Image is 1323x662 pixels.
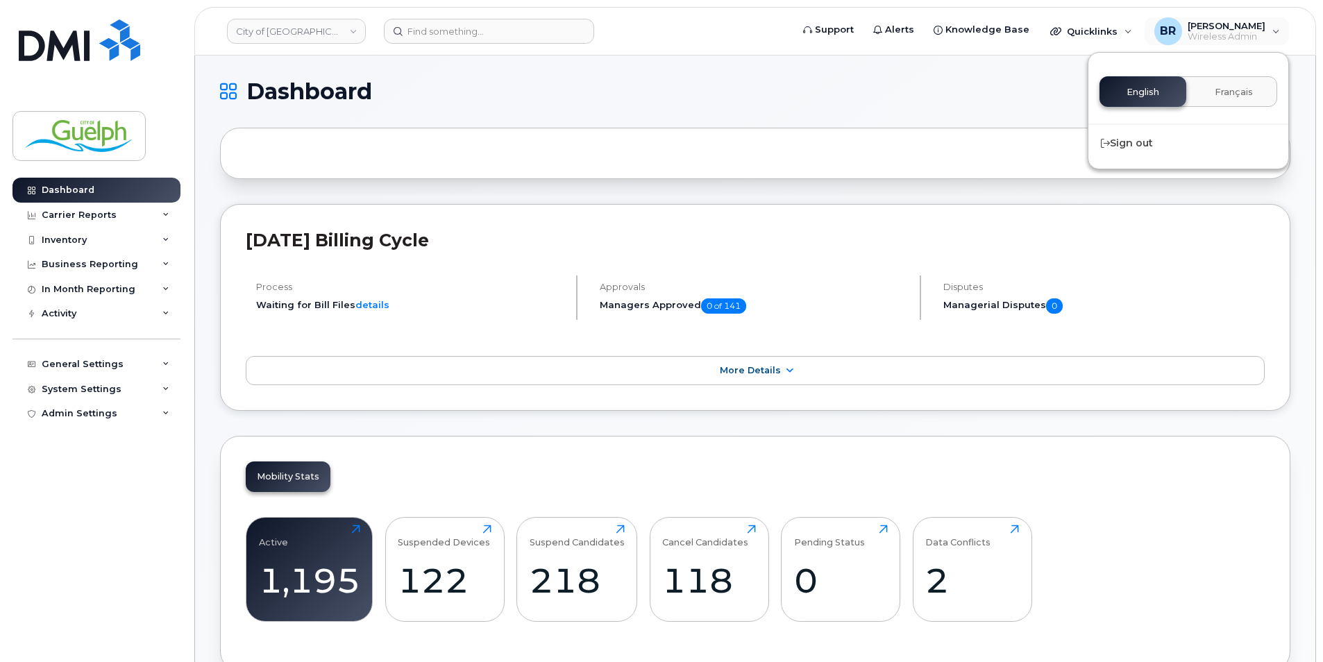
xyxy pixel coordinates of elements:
h4: Approvals [600,282,908,292]
a: details [355,299,389,310]
span: Dashboard [246,81,372,102]
div: Cancel Candidates [662,525,748,548]
div: 218 [530,560,625,601]
a: Active1,195 [259,525,360,613]
a: Cancel Candidates118 [662,525,756,613]
div: Suspend Candidates [530,525,625,548]
a: Suspend Candidates218 [530,525,625,613]
h4: Disputes [943,282,1265,292]
a: Pending Status0 [794,525,888,613]
h4: Process [256,282,564,292]
a: Data Conflicts2 [925,525,1019,613]
div: Pending Status [794,525,865,548]
li: Waiting for Bill Files [256,298,564,312]
div: Sign out [1088,130,1288,156]
div: 118 [662,560,756,601]
h2: [DATE] Billing Cycle [246,230,1265,251]
span: More Details [720,365,781,375]
div: 2 [925,560,1019,601]
h5: Managers Approved [600,298,908,314]
div: 122 [398,560,491,601]
h5: Managerial Disputes [943,298,1265,314]
span: Français [1215,87,1253,98]
div: Data Conflicts [925,525,991,548]
span: 0 of 141 [701,298,746,314]
div: 0 [794,560,888,601]
div: Suspended Devices [398,525,490,548]
a: Suspended Devices122 [398,525,491,613]
div: 1,195 [259,560,360,601]
div: Active [259,525,288,548]
span: 0 [1046,298,1063,314]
